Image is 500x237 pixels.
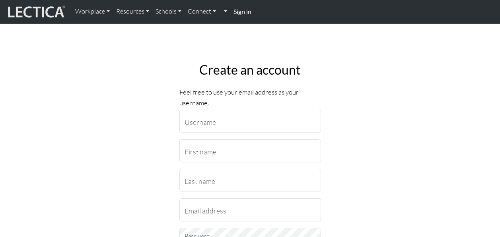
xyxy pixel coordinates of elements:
a: Connect [185,3,219,20]
img: lecticalive [6,4,66,20]
a: Workplace [72,3,113,20]
input: Email address [179,198,321,221]
a: Resources [113,3,152,20]
input: Username [179,110,321,133]
strong: Sign in [233,8,251,15]
h2: Create an account [179,62,321,77]
p: Feel free to use your email address as your username. [179,87,321,109]
a: Schools [152,3,185,20]
input: Last name [179,169,321,192]
a: Sign in [230,3,255,20]
input: First name [179,139,321,162]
